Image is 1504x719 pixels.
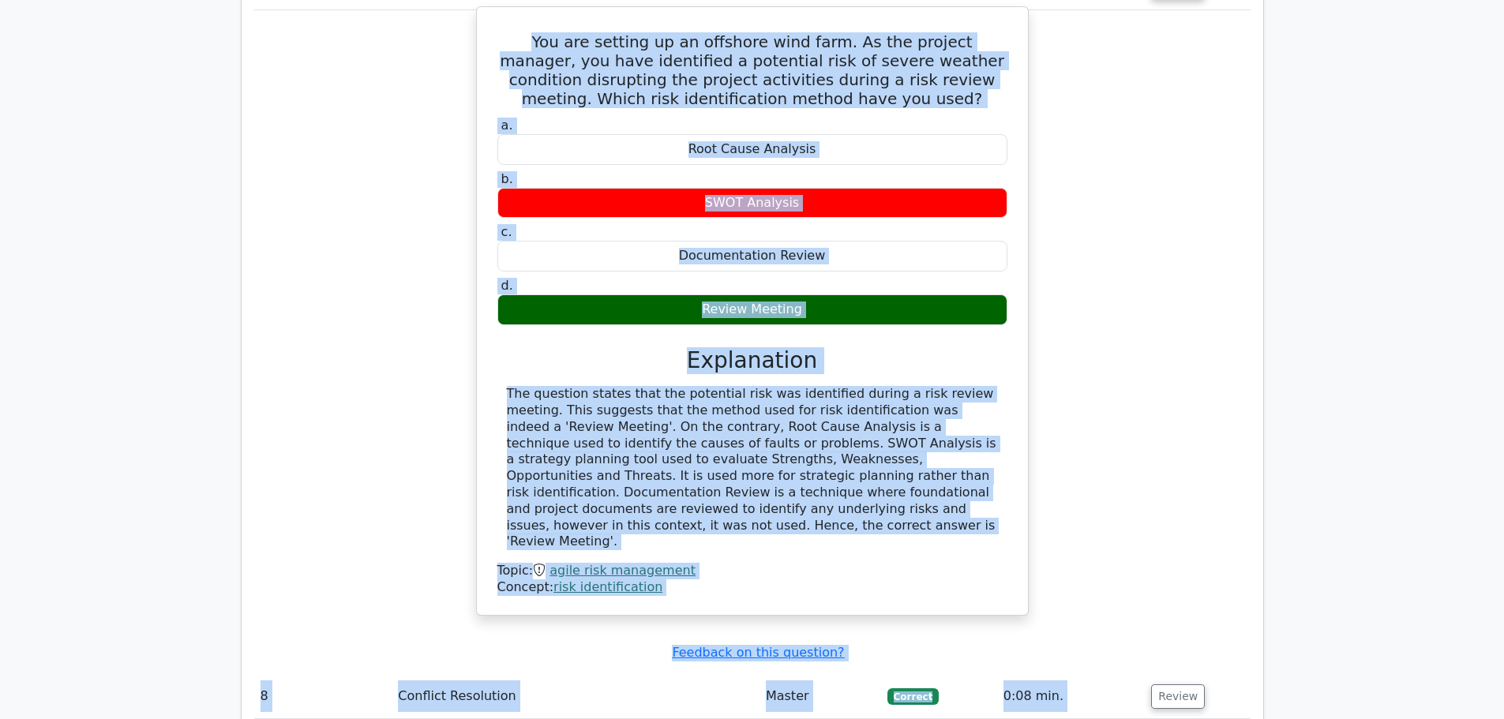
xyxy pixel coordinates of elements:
td: 8 [254,674,392,719]
td: Conflict Resolution [392,674,760,719]
span: c. [501,224,512,239]
a: risk identification [553,579,662,594]
a: agile risk management [549,563,696,578]
div: Root Cause Analysis [497,134,1007,165]
h3: Explanation [507,347,998,374]
td: 0:08 min. [997,674,1146,719]
div: Documentation Review [497,241,1007,271]
button: Review [1151,684,1205,709]
div: SWOT Analysis [497,188,1007,219]
span: Correct [887,688,939,704]
span: a. [501,118,513,133]
div: Concept: [497,579,1007,596]
td: Master [760,674,881,719]
a: Feedback on this question? [672,645,844,660]
span: d. [501,278,513,293]
div: The question states that the potential risk was identified during a risk review meeting. This sug... [507,386,998,550]
div: Review Meeting [497,294,1007,325]
span: b. [501,171,513,186]
div: Topic: [497,563,1007,579]
h5: You are setting up an offshore wind farm. As the project manager, you have identified a potential... [496,32,1009,108]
